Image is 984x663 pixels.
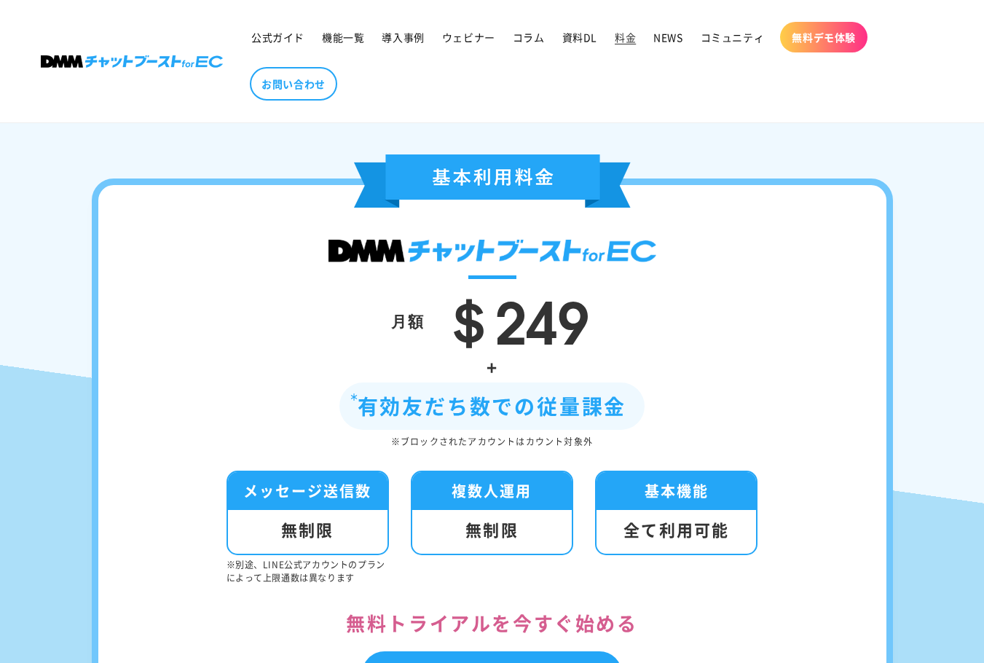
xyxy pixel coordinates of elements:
[780,22,867,52] a: 無料デモ体験
[645,22,691,52] a: NEWS
[250,67,337,101] a: お問い合わせ
[328,240,656,262] img: DMMチャットブースト
[412,472,572,510] div: 複数人運用
[433,22,504,52] a: ウェビナー
[227,558,389,584] p: ※別途、LINE公式アカウントのプランによって上限通数は異なります
[653,31,682,44] span: NEWS
[439,275,589,361] span: ＄249
[243,22,313,52] a: 公式ガイド
[615,31,636,44] span: 料金
[142,433,843,450] div: ※ブロックされたアカウントはカウント対象外
[701,31,765,44] span: コミュニティ
[606,22,645,52] a: 料金
[228,510,387,554] div: 無制限
[339,382,645,430] div: 有効友だち数での従量課金
[391,307,425,334] div: 月額
[313,22,373,52] a: 機能一覧
[322,31,364,44] span: 機能一覧
[597,472,756,510] div: 基本機能
[142,606,843,640] div: 無料トライアルを今すぐ始める
[228,472,387,510] div: メッセージ送信数
[354,154,631,208] img: 基本利用料金
[554,22,606,52] a: 資料DL
[792,31,856,44] span: 無料デモ体験
[373,22,433,52] a: 導入事例
[412,510,572,554] div: 無制限
[142,351,843,382] div: +
[692,22,774,52] a: コミュニティ
[41,55,223,68] img: 株式会社DMM Boost
[382,31,424,44] span: 導入事例
[513,31,545,44] span: コラム
[442,31,495,44] span: ウェビナー
[261,77,326,90] span: お問い合わせ
[597,510,756,554] div: 全て利用可能
[251,31,304,44] span: 公式ガイド
[504,22,554,52] a: コラム
[562,31,597,44] span: 資料DL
